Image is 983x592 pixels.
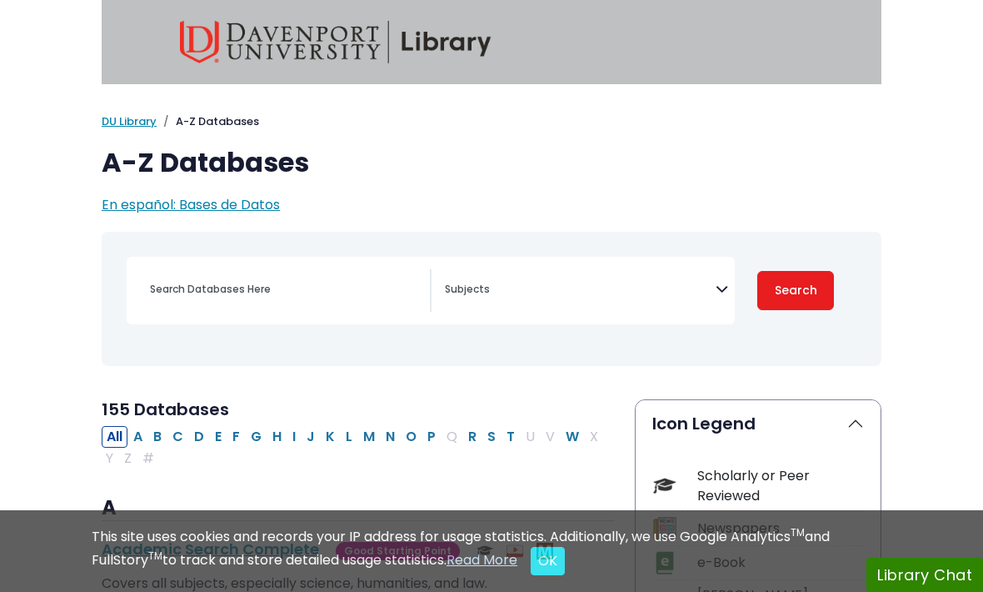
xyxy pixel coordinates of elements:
[189,426,209,448] button: Filter Results D
[287,426,301,448] button: Filter Results I
[302,426,320,448] button: Filter Results J
[92,527,891,575] div: This site uses cookies and records your IP address for usage statistics. Additionally, we use Goo...
[401,426,422,448] button: Filter Results O
[697,466,864,506] div: Scholarly or Peer Reviewed
[463,426,482,448] button: Filter Results R
[102,398,229,421] span: 155 Databases
[482,426,501,448] button: Filter Results S
[102,113,157,129] a: DU Library
[102,427,605,468] div: Alpha-list to filter by first letter of database name
[445,284,716,298] textarea: Search
[102,113,881,130] nav: breadcrumb
[102,232,881,366] nav: Search filters
[358,426,380,448] button: Filter Results M
[267,426,287,448] button: Filter Results H
[341,426,357,448] button: Filter Results L
[148,549,162,563] sup: TM
[102,426,127,448] button: All
[422,426,441,448] button: Filter Results P
[102,496,615,521] h3: A
[866,558,983,592] button: Library Chat
[381,426,400,448] button: Filter Results N
[157,113,259,130] li: A-Z Databases
[653,474,676,497] img: Icon Scholarly or Peer Reviewed
[227,426,245,448] button: Filter Results F
[791,525,805,539] sup: TM
[180,21,491,63] img: Davenport University Library
[167,426,188,448] button: Filter Results C
[210,426,227,448] button: Filter Results E
[128,426,147,448] button: Filter Results A
[636,400,881,447] button: Icon Legend
[321,426,340,448] button: Filter Results K
[447,550,517,569] a: Read More
[148,426,167,448] button: Filter Results B
[102,195,280,214] a: En español: Bases de Datos
[246,426,267,448] button: Filter Results G
[561,426,584,448] button: Filter Results W
[501,426,520,448] button: Filter Results T
[102,147,881,178] h1: A-Z Databases
[140,278,430,302] input: Search database by title or keyword
[531,547,565,575] button: Close
[757,271,834,310] button: Submit for Search Results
